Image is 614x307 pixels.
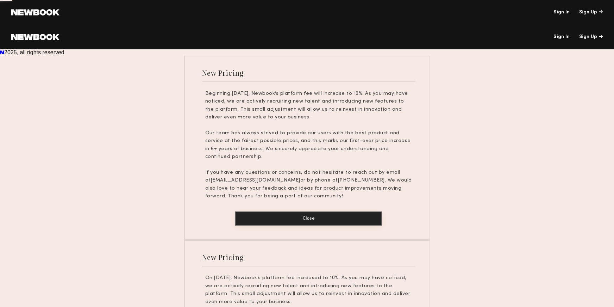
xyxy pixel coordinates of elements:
div: New Pricing [202,252,244,262]
p: On [DATE], Newbook’s platform fee increased to 10%. As you may have noticed, we are actively recr... [205,274,412,306]
a: Sign In [553,10,570,15]
span: 2025, all rights reserved [4,49,64,55]
p: Beginning [DATE], Newbook’s platform fee will increase to 10%. As you may have noticed, we are ac... [205,90,412,122]
a: Sign In [553,35,570,39]
div: Sign Up [579,10,603,15]
u: [EMAIL_ADDRESS][DOMAIN_NAME] [211,178,300,183]
u: [PHONE_NUMBER] [338,178,385,183]
p: If you have any questions or concerns, do not hesitate to reach out by email at or by phone at . ... [205,169,412,201]
div: New Pricing [202,68,244,78]
button: Close [235,211,382,226]
div: Sign Up [579,35,603,39]
p: Our team has always strived to provide our users with the best product and service at the fairest... [205,129,412,161]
